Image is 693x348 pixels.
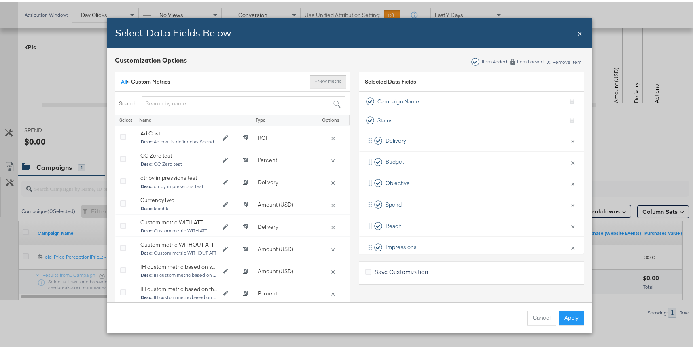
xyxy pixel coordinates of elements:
[140,150,217,158] div: CC Zero test
[115,113,135,124] div: Select
[327,133,339,140] button: Delete Ad Cost
[365,76,416,88] span: Selected Data Fields
[217,131,233,143] button: Edit Ad Cost
[140,239,217,247] div: Custom metric WITHOUT ATT
[140,195,217,202] div: CurrencyTwo
[141,205,217,210] span: kuiuhk
[327,288,339,295] button: Delete IH custom metric based on the percentage increase of spend by a client wfenpiwghougohuiohjj
[375,266,428,274] span: Save Customization
[386,221,402,228] span: Reach
[141,249,217,255] span: Custom metric WITHOUT ATT
[121,76,127,84] a: All
[577,25,582,36] span: ×
[237,131,253,143] button: Clone Ad Cost
[481,57,507,63] div: Item Added
[141,226,153,232] strong: Desc:
[107,16,592,332] div: Bulk Add Locations Modal
[254,284,314,300] div: Percent
[141,271,153,277] strong: Desc:
[141,249,153,255] strong: Desc:
[386,199,402,207] span: Spend
[217,242,233,254] button: Edit Custom metric WITHOUT ATT
[217,197,233,209] button: Edit CurrencyTwo
[140,284,217,291] div: IH custom metric based on the percentage increase of spend by a client wfenpiwghougohuiohjj
[568,237,578,254] button: ×
[386,178,410,186] span: Objective
[237,264,253,276] button: Clone IH custom metric based on spend over thirty one pounds sterling
[115,54,187,63] div: Customization Options
[237,197,253,209] button: Clone CurrencyTwo
[252,113,312,124] div: Type
[142,95,345,110] input: Search by name...
[254,129,314,144] div: ROI
[327,177,339,184] button: Delete ctr by impressions test
[121,76,131,84] span: »
[141,160,153,166] strong: Desc:
[577,25,582,37] div: Close
[141,227,217,232] span: Custom metric WITH ATT
[254,217,314,233] div: Delivery
[141,271,217,277] span: IH custom metric based on spend over thirty one pounds sterling
[386,135,406,143] span: Delivery
[141,293,153,299] strong: Desc:
[377,96,419,104] span: Campaign Name
[237,175,253,187] button: Clone ctr by impressions test
[115,25,231,37] span: Select Data Fields Below
[217,175,233,187] button: Edit ctr by impressions test
[217,286,233,298] button: Edit IH custom metric based on the percentage increase of spend by a client wfenpiwghougohuiohjj
[141,182,217,188] span: ctr by impressions test
[547,55,551,64] span: x
[547,57,582,63] div: Remove Item
[140,173,217,180] div: ctr by impressions test
[237,286,253,298] button: Clone IH custom metric based on the percentage increase of spend by a client wfenpiwghougohuiohjj
[568,131,578,148] button: ×
[568,152,578,169] button: ×
[254,240,314,255] div: Amount (USD)
[377,115,393,123] span: Status
[131,76,170,84] span: Custom Metrics
[140,217,217,225] div: Custom metric WITH ATT
[568,194,578,211] button: ×
[140,262,217,269] div: IH custom metric based on spend over thirty one pounds sterling
[135,113,235,124] div: Name
[141,138,217,143] span: Ad cost is defined as Spend / Revenue
[527,309,556,324] button: Cancel
[217,219,233,232] button: Edit Custom metric WITH ATT
[327,155,339,162] button: Delete CC Zero test
[237,242,253,254] button: Clone Custom metric WITHOUT ATT
[316,115,345,122] div: Options
[141,204,153,210] strong: Desc:
[141,293,217,299] span: IH custom metric based on the percentage increase
[386,156,404,164] span: Budget
[217,264,233,276] button: Edit IH custom metric based on spend over thirty one pounds sterling
[141,182,153,188] strong: Desc:
[119,98,138,106] label: Search:
[327,244,339,251] button: Delete Custom metric WITHOUT ATT
[140,128,217,136] div: Ad Cost
[568,216,578,233] button: ×
[310,74,346,86] button: New Metric
[217,153,233,165] button: Edit CC Zero test
[315,76,317,83] strong: +
[254,151,314,167] div: Percent
[141,137,153,143] strong: Desc:
[327,199,339,207] button: Delete CurrencyTwo
[141,160,217,166] span: CC Zero test
[327,266,339,273] button: Delete IH custom metric based on spend over thirty one pounds sterling
[237,153,253,165] button: Clone CC Zero test
[237,219,253,232] button: Clone Custom metric WITH ATT
[517,57,544,63] div: Item Locked
[254,195,314,211] div: Amount (USD)
[386,242,417,249] span: Impressions
[559,309,584,324] button: Apply
[568,173,578,190] button: ×
[327,221,339,229] button: Delete Custom metric WITH ATT
[254,262,314,278] div: Amount (USD)
[254,173,314,189] div: Delivery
